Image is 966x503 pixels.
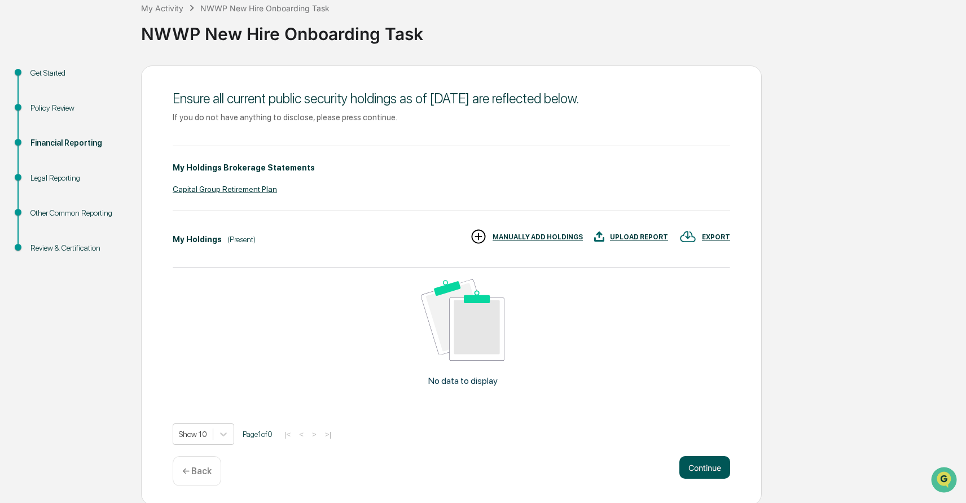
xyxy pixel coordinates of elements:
img: No data [421,279,504,361]
div: 🖐️ [11,143,20,152]
div: NWWP New Hire Onboarding Task [141,15,960,44]
button: Start new chat [192,90,205,103]
div: Legal Reporting [30,172,123,184]
div: Capital Group Retirement Plan [173,185,730,194]
button: |< [281,430,294,439]
p: ← Back [182,466,212,476]
div: Get Started [30,67,123,79]
button: >| [322,430,335,439]
a: 🖐️Preclearance [7,138,77,158]
img: MANUALLY ADD HOLDINGS [470,228,487,245]
div: Financial Reporting [30,137,123,149]
button: > [309,430,320,439]
span: Pylon [112,191,137,200]
div: (Present) [227,235,256,244]
img: UPLOAD REPORT [594,228,604,245]
div: Start new chat [38,86,185,98]
a: Powered byPylon [80,191,137,200]
div: 🔎 [11,165,20,174]
a: 🔎Data Lookup [7,159,76,180]
span: Page 1 of 0 [243,430,273,439]
button: Continue [679,456,730,479]
div: Policy Review [30,102,123,114]
div: NWWP New Hire Onboarding Task [200,3,330,13]
div: Ensure all current public security holdings as of [DATE] are reflected below. [173,90,730,107]
img: 1746055101610-c473b297-6a78-478c-a979-82029cc54cd1 [11,86,32,107]
div: UPLOAD REPORT [610,233,668,241]
span: Attestations [93,142,140,154]
div: MANUALLY ADD HOLDINGS [493,233,583,241]
img: EXPORT [679,228,696,245]
iframe: Open customer support [930,466,960,496]
div: EXPORT [702,233,730,241]
div: 🗄️ [82,143,91,152]
span: Data Lookup [23,164,71,175]
p: How can we help? [11,24,205,42]
div: My Holdings [173,235,222,244]
a: 🗄️Attestations [77,138,144,158]
div: We're available if you need us! [38,98,143,107]
p: No data to display [428,375,498,386]
span: Preclearance [23,142,73,154]
div: Review & Certification [30,242,123,254]
div: Other Common Reporting [30,207,123,219]
button: < [296,430,307,439]
div: My Holdings Brokerage Statements [173,163,315,172]
div: My Activity [141,3,183,13]
div: If you do not have anything to disclose, please press continue. [173,112,730,122]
